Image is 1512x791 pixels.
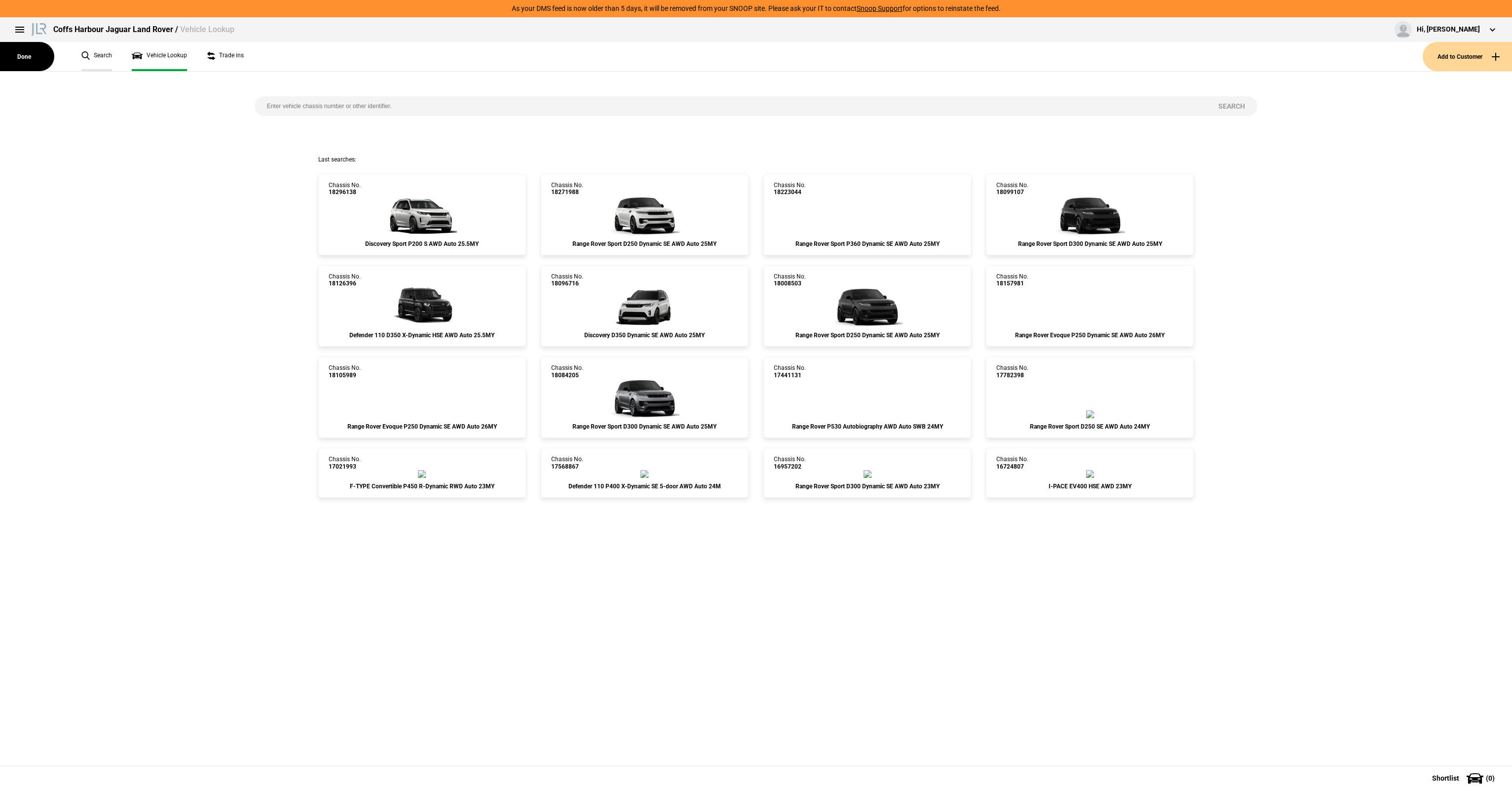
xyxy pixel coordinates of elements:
div: Chassis No. [329,456,361,470]
a: Trade ins [207,42,244,71]
span: 18126396 [329,280,361,287]
div: Chassis No. [329,364,361,379]
div: Range Rover P530 Autobiography AWD Auto SWB 24MY [774,423,961,430]
button: Shortlist(0) [1417,766,1512,791]
div: Coffs Harbour Jaguar Land Rover / [53,24,234,35]
div: Range Rover Sport D300 Dynamic SE AWD Auto 25MY [996,240,1183,247]
img: 18084205_ext.jpeg [609,379,680,418]
img: 18099107_ext.jpeg [1055,196,1125,236]
input: Enter vehicle chassis number or other identifier. [255,96,1207,116]
div: F-TYPE Convertible P450 R-Dynamic RWD Auto 23MY [329,483,516,490]
a: Snoop Support [857,4,903,12]
div: Defender 110 D350 X-Dynamic HSE AWD Auto 25.5MY [329,332,516,339]
span: 18008503 [774,280,806,287]
span: Last searches: [318,156,356,163]
img: 18296138_ext.jpeg [387,196,457,236]
div: Chassis No. [996,273,1028,287]
div: Range Rover Sport D300 Dynamic SE AWD Auto 25MY [551,423,738,430]
div: Defender 110 P400 X-Dynamic SE 5-door AWD Auto 24M [551,483,738,490]
a: Vehicle Lookup [132,42,187,71]
img: exterior-0 [1086,470,1094,478]
div: Range Rover Sport D300 Dynamic SE AWD Auto 23MY [774,483,961,490]
div: Chassis No. [774,364,806,379]
span: 18271988 [551,189,583,196]
img: 18126396_ext.jpeg [387,287,457,327]
div: Chassis No. [551,182,583,196]
div: Range Rover Evoque P250 Dynamic SE AWD Auto 26MY [329,423,516,430]
img: landrover.png [30,21,48,36]
div: Chassis No. [329,182,361,196]
span: ( 0 ) [1486,775,1495,782]
img: exterior-0 [641,470,648,478]
div: Chassis No. [551,456,583,470]
span: 18296138 [329,189,361,196]
span: 17782398 [996,372,1028,379]
img: exterior-0 [864,470,871,478]
div: Chassis No. [774,273,806,287]
div: Hi, [PERSON_NAME] [1417,25,1480,35]
div: Chassis No. [551,364,583,379]
div: Range Rover Sport D250 Dynamic SE AWD Auto 25MY [551,240,738,247]
img: 18096716_ext.jpeg [609,287,680,327]
img: 18271988_ext.jpeg [609,196,680,236]
span: 18105989 [329,372,361,379]
div: Discovery Sport P200 S AWD Auto 25.5MY [329,240,516,247]
div: Chassis No. [774,182,806,196]
span: Vehicle Lookup [180,25,234,34]
div: Range Rover Sport D250 SE AWD Auto 24MY [996,423,1183,430]
div: Chassis No. [996,456,1028,470]
span: 18084205 [551,372,583,379]
div: Chassis No. [551,273,583,287]
div: Chassis No. [996,182,1028,196]
span: 18223044 [774,189,806,196]
div: Chassis No. [774,456,806,470]
span: 18096716 [551,280,583,287]
div: Chassis No. [996,364,1028,379]
span: 18157981 [996,280,1028,287]
img: 18008503_ext.jpeg [832,287,902,327]
img: 18157981_ext.jpeg [1086,319,1094,327]
div: Discovery D350 Dynamic SE AWD Auto 25MY [551,332,738,339]
div: Range Rover Sport D250 Dynamic SE AWD Auto 25MY [774,332,961,339]
span: Shortlist [1432,775,1459,782]
span: 18099107 [996,189,1028,196]
button: Search [1206,96,1257,116]
div: I-PACE EV400 HSE AWD 23MY [996,483,1183,490]
div: Chassis No. [329,273,361,287]
span: 16957202 [774,463,806,470]
button: Add to Customer [1423,42,1512,71]
span: 17021993 [329,463,361,470]
span: 17441131 [774,372,806,379]
div: Range Rover Sport P360 Dynamic SE AWD Auto 25MY [774,240,961,247]
img: 18105989_ext.jpeg [418,410,426,418]
img: exterior-0 [418,470,426,478]
span: 16724807 [996,463,1028,470]
a: Search [81,42,112,71]
img: exterior-0 [1086,410,1094,418]
div: Range Rover Evoque P250 Dynamic SE AWD Auto 26MY [996,332,1183,339]
span: 17568867 [551,463,583,470]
